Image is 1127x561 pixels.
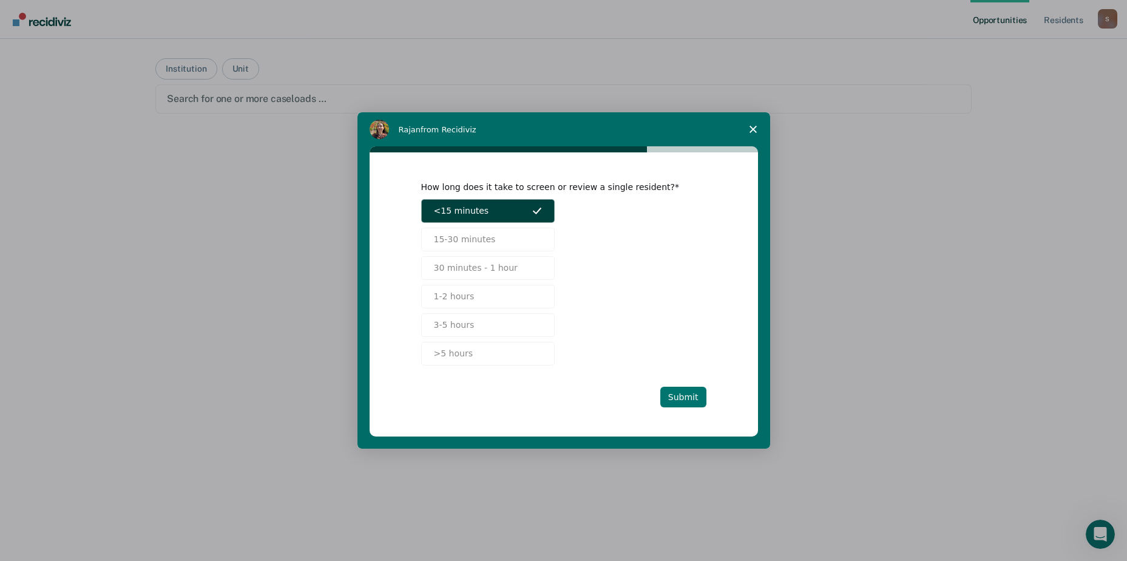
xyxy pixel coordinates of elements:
[434,233,496,246] span: 15-30 minutes
[434,319,475,331] span: 3-5 hours
[421,199,555,223] button: <15 minutes
[434,290,475,303] span: 1-2 hours
[370,120,389,139] img: Profile image for Rajan
[421,256,555,280] button: 30 minutes - 1 hour
[434,347,473,360] span: >5 hours
[434,262,518,274] span: 30 minutes - 1 hour
[421,285,555,308] button: 1-2 hours
[736,112,770,146] span: Close survey
[421,313,555,337] button: 3-5 hours
[434,205,489,217] span: <15 minutes
[399,125,421,134] span: Rajan
[660,387,706,407] button: Submit
[421,125,476,134] span: from Recidiviz
[421,228,555,251] button: 15-30 minutes
[421,342,555,365] button: >5 hours
[421,182,688,192] div: How long does it take to screen or review a single resident?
